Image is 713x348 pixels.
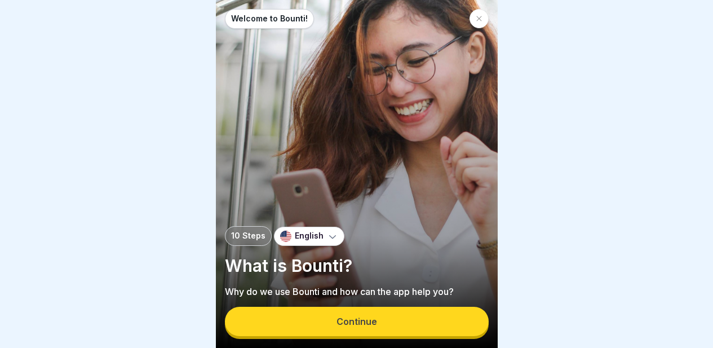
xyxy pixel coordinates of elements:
p: Why do we use Bounti and how can the app help you? [225,285,489,298]
p: 10 Steps [231,231,265,241]
button: Continue [225,307,489,336]
img: us.svg [280,231,291,242]
p: Welcome to Bounti! [231,14,308,24]
div: Continue [336,316,377,327]
p: What is Bounti? [225,255,489,276]
p: English [295,231,324,241]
